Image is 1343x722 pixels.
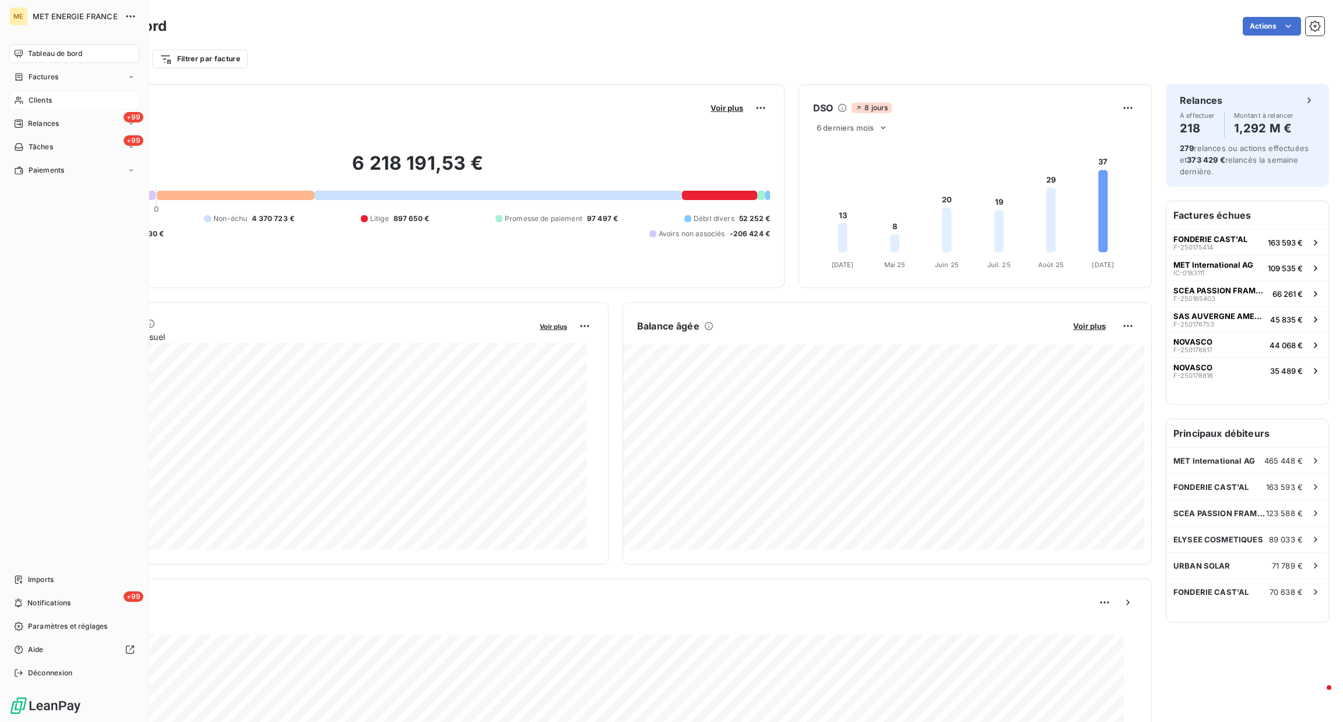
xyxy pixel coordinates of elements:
[1166,229,1328,255] button: FONDERIE CAST'ALF-250175414163 593 €
[852,103,891,113] span: 8 jours
[1173,244,1213,251] span: F-250175414
[1173,311,1265,321] span: SAS AUVERGNE AMEUBLEMENT
[1268,238,1303,247] span: 163 593 €
[1173,286,1268,295] span: SCEA PASSION FRAMBOISES
[1270,587,1303,597] span: 70 638 €
[1073,321,1106,331] span: Voir plus
[935,261,959,269] tspan: Juin 25
[707,103,747,113] button: Voir plus
[154,204,159,213] span: 0
[28,118,59,129] span: Relances
[1166,255,1328,281] button: MET International AGIC-0183111109 535 €
[29,95,52,106] span: Clients
[124,112,143,122] span: +99
[1166,332,1328,358] button: NOVASCOF-25017881744 068 €
[1268,264,1303,273] span: 109 535 €
[66,152,770,187] h2: 6 218 191,53 €
[29,165,64,176] span: Paiements
[1173,295,1215,302] span: F-250165403
[33,12,118,21] span: MET ENERGIE FRANCE
[659,229,725,239] span: Avoirs non associés
[29,72,58,82] span: Factures
[28,668,73,678] span: Déconnexion
[884,261,906,269] tspan: Mai 25
[1180,112,1215,119] span: À effectuer
[1266,509,1303,518] span: 123 588 €
[730,229,771,239] span: -206 424 €
[1092,261,1114,269] tspan: [DATE]
[1173,561,1231,570] span: URBAN SOLAR
[1180,143,1194,153] span: 279
[711,103,743,113] span: Voir plus
[1264,456,1303,465] span: 465 448 €
[1180,93,1222,107] h6: Relances
[1038,261,1064,269] tspan: Août 25
[66,331,532,343] span: Chiffre d'affaires mensuel
[1266,482,1303,492] span: 163 593 €
[1166,358,1328,383] button: NOVASCOF-25017881635 489 €
[1187,155,1225,164] span: 373 429 €
[694,213,734,224] span: Débit divers
[27,598,71,608] span: Notifications
[1166,201,1328,229] h6: Factures échues
[1070,321,1109,331] button: Voir plus
[1269,535,1303,544] span: 89 033 €
[1272,561,1303,570] span: 71 789 €
[1272,289,1303,299] span: 66 261 €
[1270,315,1303,324] span: 45 835 €
[1270,366,1303,376] span: 35 489 €
[1173,234,1247,244] span: FONDERIE CAST'AL
[28,621,107,632] span: Paramètres et réglages
[29,142,53,152] span: Tâches
[1173,372,1213,379] span: F-250178816
[1243,17,1301,36] button: Actions
[1166,306,1328,332] button: SAS AUVERGNE AMEUBLEMENTF-25017675345 835 €
[393,213,429,224] span: 897 650 €
[1166,281,1328,306] button: SCEA PASSION FRAMBOISESF-25016540366 261 €
[536,321,571,331] button: Voir plus
[1173,269,1204,276] span: IC-0183111
[9,696,82,715] img: Logo LeanPay
[1180,143,1309,176] span: relances ou actions effectuées et relancés la semaine dernière.
[28,644,44,655] span: Aide
[1173,535,1263,544] span: ELYSEE COSMETIQUES
[1173,337,1212,346] span: NOVASCO
[637,319,699,333] h6: Balance âgée
[1173,587,1249,597] span: FONDERIE CAST'AL
[987,261,1011,269] tspan: Juil. 25
[9,7,28,26] div: ME
[1173,260,1253,269] span: MET International AG
[1166,419,1328,447] h6: Principaux débiteurs
[124,591,143,602] span: +99
[817,123,874,132] span: 6 derniers mois
[1173,509,1266,518] span: SCEA PASSION FRAMBOISES
[1270,341,1303,350] span: 44 068 €
[1234,119,1293,138] h4: 1,292 M €
[370,213,389,224] span: Litige
[1173,482,1249,492] span: FONDERIE CAST'AL
[9,640,139,659] a: Aide
[252,213,294,224] span: 4 370 723 €
[813,101,833,115] h6: DSO
[739,213,770,224] span: 52 252 €
[540,323,567,331] span: Voir plus
[1173,456,1255,465] span: MET International AG
[124,135,143,146] span: +99
[1173,321,1214,328] span: F-250176753
[505,213,582,224] span: Promesse de paiement
[152,50,248,68] button: Filtrer par facture
[832,261,854,269] tspan: [DATE]
[1173,363,1212,372] span: NOVASCO
[213,213,247,224] span: Non-échu
[28,48,82,59] span: Tableau de bord
[1303,682,1331,710] iframe: Intercom live chat
[28,574,54,585] span: Imports
[1234,112,1293,119] span: Montant à relancer
[1173,346,1212,353] span: F-250178817
[1180,119,1215,138] h4: 218
[587,213,618,224] span: 97 497 €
